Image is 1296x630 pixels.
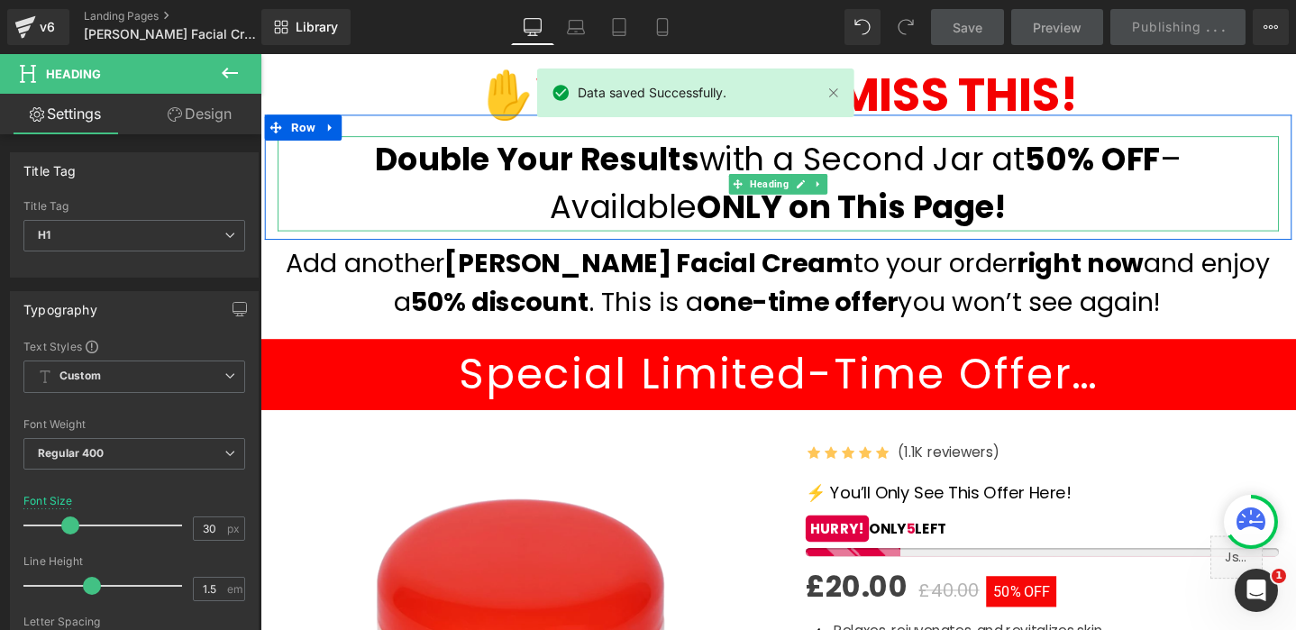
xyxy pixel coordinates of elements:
[554,9,598,45] a: Laptop
[1253,9,1289,45] button: More
[23,339,245,353] div: Text Styles
[227,523,242,534] span: px
[23,292,97,317] div: Typography
[62,64,86,91] a: Expand / Collapse
[460,138,786,185] strong: ONLY on This Page!
[1235,569,1278,612] iframe: Intercom live chat
[805,87,948,134] strong: 50% OFF
[227,583,242,595] span: em
[1033,18,1082,37] span: Preview
[888,9,924,45] button: Redo
[804,557,831,575] span: OFF
[134,94,265,134] a: Design
[23,495,73,507] div: Font Size
[159,242,346,280] strong: 50% discount
[46,67,101,81] span: Heading
[466,242,671,280] strong: one-time offer
[84,27,257,41] span: [PERSON_NAME] Facial Cream - Upsell x1
[23,200,245,213] div: Title Tag
[7,9,69,45] a: v6
[844,9,881,45] button: Undo
[574,486,641,514] mark: HURRY!
[290,8,862,77] strong: WAIT! DON'T MISS THIS!
[296,19,338,35] span: Library
[36,15,59,39] div: v6
[23,555,245,568] div: Line Height
[598,9,641,45] a: Tablet
[1272,569,1286,583] span: 1
[261,9,351,45] a: New Library
[680,489,689,510] span: 5
[641,9,684,45] a: Mobile
[953,18,982,37] span: Save
[84,9,291,23] a: Landing Pages
[1011,9,1103,45] a: Preview
[194,201,625,240] strong: [PERSON_NAME] Facial Cream
[771,557,800,575] span: 50%
[18,200,1072,281] h1: Add another to your order and enjoy a . This is a you won’t see again!
[59,369,101,384] b: Custom
[23,418,245,431] div: Font Weight
[512,126,560,148] span: Heading
[121,87,462,134] strong: Double Your Results
[574,443,1072,481] h1: ⚡️ You’ll Only See This Offer Here!
[599,597,887,618] div: Relaxes, rejuvenates, and revitalizes skin
[574,538,682,584] span: £20.00
[38,228,50,242] b: H1
[578,83,726,103] span: Data saved Successfully.
[38,446,105,460] b: Regular 400
[693,552,757,578] span: £40.00
[574,489,1072,511] div: ONLY LEFT
[797,201,930,240] strong: right now
[23,153,77,178] div: Title Tag
[28,64,62,91] span: Row
[511,9,554,45] a: Desktop
[671,409,779,431] p: (1.1K reviewers)
[579,126,598,148] a: Expand / Collapse
[23,616,245,628] div: Letter Spacing
[18,31,1072,55] h1: ✋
